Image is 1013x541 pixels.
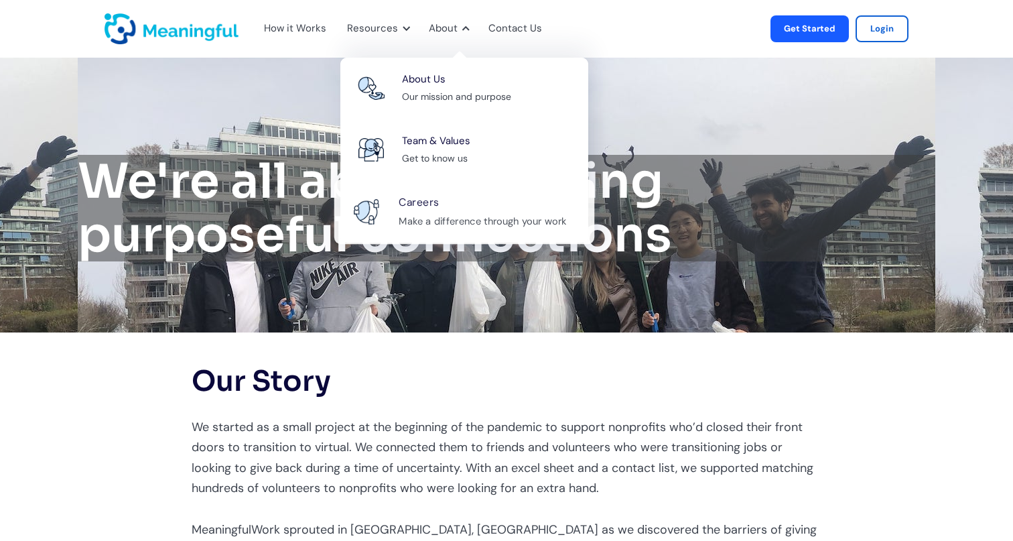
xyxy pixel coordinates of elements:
[770,15,849,42] a: Get Started
[105,13,138,44] a: home
[399,213,566,229] div: Make a difference through your work
[856,15,908,42] a: Login
[402,71,446,88] div: About Us
[402,133,470,150] div: Team & Values
[429,20,458,38] div: About
[264,20,316,38] a: How it Works
[256,7,332,51] div: How it Works
[480,7,558,51] div: Contact Us
[488,20,542,38] a: Contact Us
[340,58,588,119] a: Connecting IconAbout UsOur mission and purpose
[347,20,398,38] div: Resources
[402,151,468,167] div: Get to know us
[358,76,385,100] img: Connecting Icon
[78,155,935,261] h1: We're all about building purposeful connections
[402,89,511,105] div: Our mission and purpose
[334,179,595,244] a: Career IconCareersMake a difference through your work
[340,119,588,181] a: About Us IconTeam & ValuesGet to know us
[421,7,474,51] div: About
[358,138,385,162] img: About Us Icon
[339,7,414,51] div: Resources
[352,199,381,224] img: Career Icon
[340,51,588,243] nav: About
[192,366,821,397] h2: Our Story
[264,20,326,38] div: How it Works
[399,194,439,212] div: Careers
